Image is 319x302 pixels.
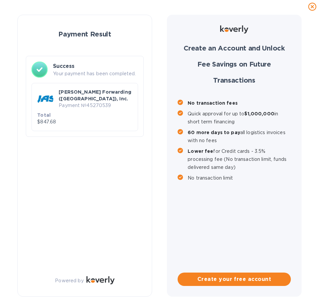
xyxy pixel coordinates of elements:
[220,25,248,33] img: Logo
[37,118,69,125] p: $847.68
[37,112,51,118] b: Total
[188,110,291,126] p: Quick approval for up to in short term financing
[188,174,291,182] p: No transaction limit
[188,130,240,135] b: 60 more days to pay
[53,70,138,77] p: Your payment has been completed.
[178,40,291,88] h1: Create an Account and Unlock Fee Savings on Future Transactions
[86,276,115,284] img: Logo
[188,148,213,154] b: Lower fee
[53,62,138,70] h3: Success
[59,89,132,102] p: [PERSON_NAME] Forwarding ([GEOGRAPHIC_DATA]), Inc.
[55,277,83,284] p: Powered by
[188,147,291,171] p: for Credit cards - 3.5% processing fee (No transaction limit, funds delivered same day)
[178,273,291,286] button: Create your free account
[59,102,132,109] p: Payment № 45270539
[183,275,285,283] span: Create your free account
[188,128,291,144] p: all logistics invoices with no fees
[28,26,141,42] h1: Payment Result
[188,100,238,106] b: No transaction fees
[244,111,274,116] b: $1,000,000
